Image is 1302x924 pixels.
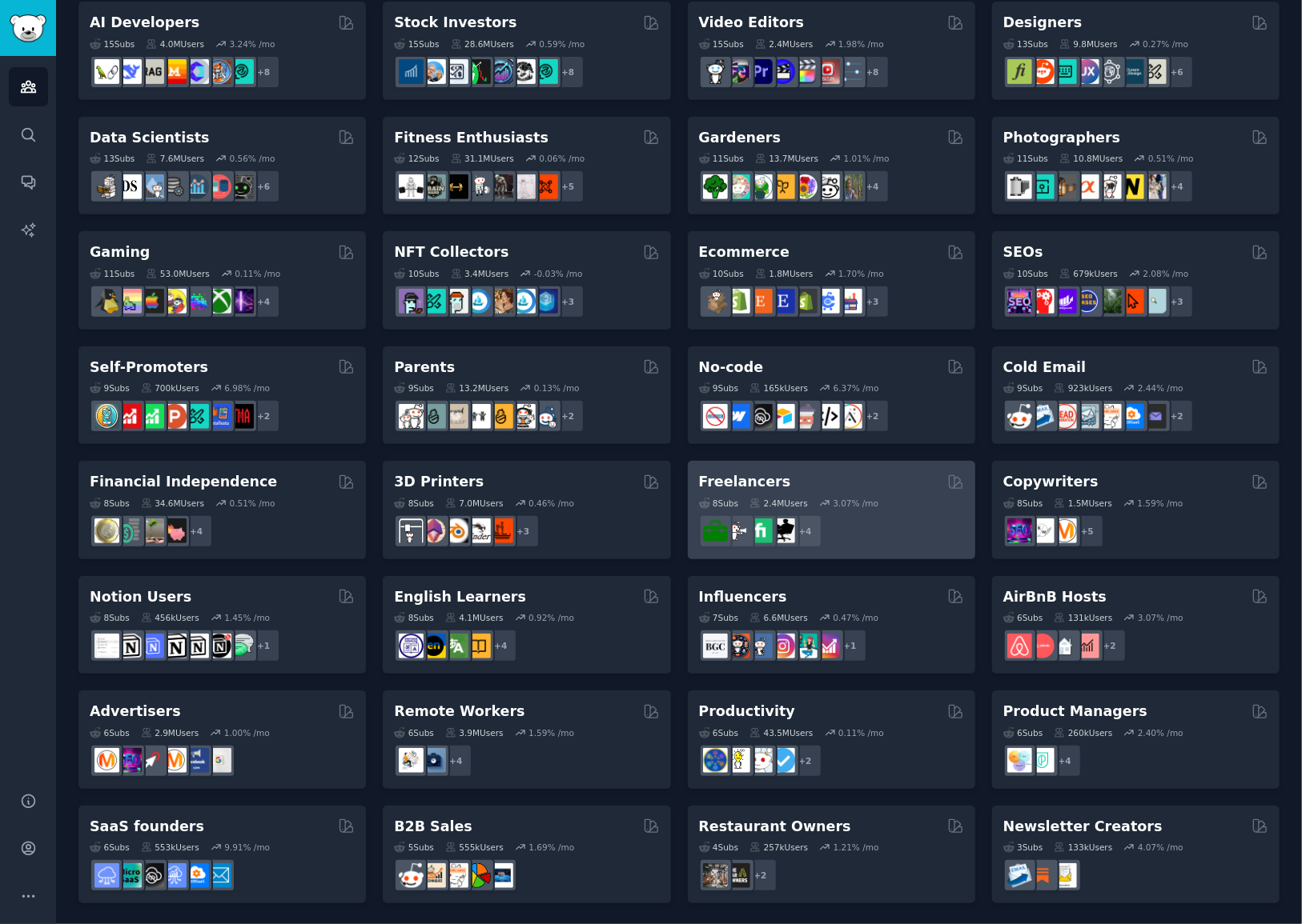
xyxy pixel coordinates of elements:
div: 2.4M Users [755,38,814,50]
img: AirBnBInvesting [1075,634,1099,658]
div: 8 Sub s [90,612,130,623]
div: 1.70 % /mo [838,268,884,279]
img: restaurantowners [703,863,728,888]
h2: Designers [1003,13,1083,33]
div: 0.11 % /mo [235,268,280,279]
div: 456k Users [141,612,199,623]
img: Newsletters [1052,863,1077,888]
img: BeautyGuruChatter [703,634,728,658]
div: 1.59 % /mo [1138,498,1183,509]
div: 13.7M Users [755,153,818,164]
div: 10.8M Users [1059,153,1123,164]
img: NoCodeMovement [815,404,840,429]
img: nocodelowcode [793,404,818,429]
img: flowers [793,174,818,199]
img: GamerPals [162,289,187,314]
img: EtsySellers [770,289,795,314]
div: 0.47 % /mo [833,612,878,623]
img: userexperience [1097,59,1122,84]
div: 6.37 % /mo [834,382,879,394]
div: + 8 [247,55,280,89]
img: InstagramGrowthTips [815,634,840,658]
img: PPC [139,748,164,773]
div: 11 Sub s [90,268,135,279]
img: AppIdeas [94,404,119,429]
img: shopify [725,289,750,314]
img: freelance_forhire [725,518,750,543]
img: NewParents [488,404,513,429]
h2: Self-Promoters [90,358,208,378]
img: UX_Design [1142,59,1167,84]
div: 8 Sub s [90,498,130,509]
img: b2b_sales [1097,404,1122,429]
img: SavageGarden [748,174,773,199]
img: GummySearch logo [10,14,46,42]
div: + 6 [247,170,280,203]
img: UI_Design [1052,59,1077,84]
img: NFTExchange [399,289,424,314]
div: 13 Sub s [1003,38,1048,50]
img: CryptoArt [488,289,513,314]
div: 28.6M Users [451,38,514,50]
div: 3.07 % /mo [1138,612,1183,623]
img: XboxGamers [207,289,231,314]
img: FacebookAds [184,748,209,773]
img: language_exchange [444,634,468,658]
img: nocode [703,404,728,429]
div: 8 Sub s [699,498,739,509]
img: Substack [1030,863,1055,888]
img: workout [444,174,468,199]
div: 6 Sub s [1003,612,1043,623]
img: advertising [162,748,187,773]
h2: No-code [699,358,764,378]
img: rentalproperties [1052,634,1077,658]
div: + 2 [247,399,280,433]
div: + 4 [789,514,822,548]
img: ProductHunters [162,404,187,429]
div: 1.8M Users [755,268,814,279]
div: + 8 [856,55,890,89]
div: 0.51 % /mo [230,498,275,509]
div: 9 Sub s [1003,382,1043,394]
img: content_marketing [1052,518,1077,543]
img: OpenSourceAI [184,59,209,84]
div: 6.6M Users [749,612,808,623]
div: 679k Users [1059,268,1118,279]
div: 10 Sub s [699,268,744,279]
img: reviewmyshopify [793,289,818,314]
img: swingtrading [511,59,536,84]
div: 1.5M Users [1054,498,1112,509]
img: influencermarketing [793,634,818,658]
img: blender [444,518,468,543]
h2: Ecommerce [699,242,790,262]
div: 131k Users [1054,612,1112,623]
img: MistralAI [162,59,187,84]
img: gopro [703,59,728,84]
div: 2.4M Users [749,498,808,509]
img: 3Dmodeling [421,518,446,543]
div: + 6 [1160,55,1194,89]
div: 0.13 % /mo [534,382,580,394]
div: 0.59 % /mo [539,38,585,50]
div: 1.01 % /mo [844,153,890,164]
img: Fiverr [748,518,773,543]
img: webflow [725,404,750,429]
img: NotionGeeks [162,634,187,658]
h2: Data Scientists [90,128,209,148]
img: SEO [1007,518,1032,543]
div: 6.98 % /mo [224,382,270,394]
img: datascience [117,174,142,199]
img: youtubepromotion [117,404,142,429]
div: + 8 [551,55,585,89]
img: languagelearning [399,634,424,658]
img: physicaltherapy [511,174,536,199]
div: + 4 [1160,170,1194,203]
img: MachineLearning [94,174,119,199]
div: + 4 [484,629,517,662]
img: SEO_Digital_Marketing [1007,289,1032,314]
img: Airtable [770,404,795,429]
img: weightroom [466,174,491,199]
img: 3Dprinting [399,518,424,543]
img: UKPersonalFinance [94,518,119,543]
div: 165k Users [749,382,808,394]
